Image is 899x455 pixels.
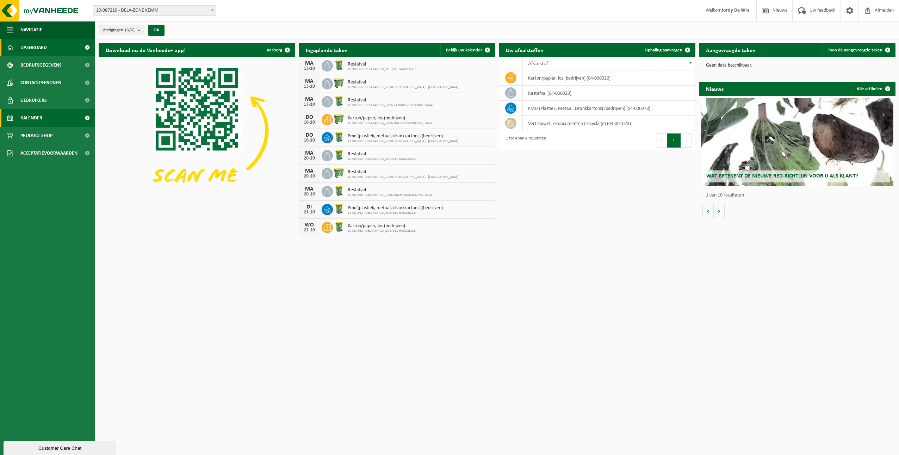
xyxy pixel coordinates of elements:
[348,121,432,125] span: 10-987566 - DELA/ANT14_VTEN NIJLEN ELSENDONKSTRAAT
[302,150,316,156] div: MA
[20,39,47,56] span: Dashboard
[302,156,316,161] div: 20-10
[93,6,216,15] span: 10-987210 - DELA-ZONE KEMM
[639,43,695,57] a: Ophaling aanvragen
[348,169,458,175] span: Restafval
[822,43,895,57] a: Toon de aangevraagde taken
[523,70,695,86] td: karton/papier, los (bedrijven) (04-000026)
[699,43,763,57] h2: Aangevraagde taken
[645,48,682,52] span: Ophaling aanvragen
[667,133,681,148] button: 1
[333,77,345,89] img: WB-0660-HPE-GN-50
[706,173,858,179] span: Wat betekent de nieuwe RED-richtlijn voor u als klant?
[125,28,135,32] count: (6/6)
[681,133,692,148] button: Next
[348,85,458,89] span: 10-987565 - DELA/ANT13_VDOO [GEOGRAPHIC_DATA] - [GEOGRAPHIC_DATA]
[333,149,345,161] img: WB-0240-HPE-GN-50
[20,56,62,74] span: Bedrijfsgegevens
[99,43,193,57] h2: Download nu de Vanheede+ app!
[4,440,118,455] iframe: chat widget
[348,62,416,67] span: Restafval
[302,204,316,210] div: DI
[348,229,416,233] span: 10-987562 - DELA/ANT10_ZOERSEL HANDELSLEI
[714,204,725,218] button: Volgende
[348,103,434,107] span: 10-987567 - DELA/ANT15_VTEN ZANDHOVEN LANGESTRAAT
[302,79,316,84] div: MA
[348,151,416,157] span: Restafval
[302,210,316,215] div: 21-10
[348,139,458,143] span: 10-987565 - DELA/ANT13_VDOO [GEOGRAPHIC_DATA] - [GEOGRAPHIC_DATA]
[721,8,749,13] strong: Jordy De Win
[706,193,892,198] p: 1 van 10 resultaten
[20,127,52,144] span: Product Shop
[302,186,316,192] div: MA
[103,25,135,36] span: Vestigingen
[302,192,316,197] div: 20-10
[348,175,458,179] span: 10-987565 - DELA/ANT13_VDOO [GEOGRAPHIC_DATA] - [GEOGRAPHIC_DATA]
[20,74,61,92] span: Contactpersonen
[440,43,495,57] a: Bekijk uw kalender
[348,133,458,139] span: Pmd (plastiek, metaal, drankkartons) (bedrijven)
[348,223,416,229] span: Karton/papier, los (bedrijven)
[702,204,714,218] button: Vorige
[299,43,355,57] h2: Ingeplande taken
[333,59,345,71] img: WB-0240-HPE-GN-50
[348,157,416,161] span: 10-987562 - DELA/ANT10_ZOERSEL HANDELSLEI
[523,116,695,131] td: vertrouwelijke documenten (recyclage) (04-001073)
[348,211,443,215] span: 10-987562 - DELA/ANT10_ZOERSEL HANDELSLEI
[148,25,165,36] button: OK
[348,187,432,193] span: Restafval
[20,109,42,127] span: Kalender
[261,43,294,57] button: Verberg
[656,133,667,148] button: Previous
[302,174,316,179] div: 20-10
[348,205,443,211] span: Pmd (plastiek, metaal, drankkartons) (bedrijven)
[20,92,47,109] span: Gebruikers
[267,48,282,52] span: Verberg
[499,43,551,57] h2: Uw afvalstoffen
[701,98,894,186] a: Wat betekent de nieuwe RED-richtlijn voor u als klant?
[302,138,316,143] div: 16-10
[333,167,345,179] img: WB-0660-HPE-GN-50
[348,80,458,85] span: Restafval
[99,57,295,205] img: Download de VHEPlus App
[333,203,345,215] img: WB-0240-HPE-GN-50
[502,133,546,148] div: 1 tot 4 van 4 resultaten
[302,96,316,102] div: MA
[706,63,888,68] p: Geen data beschikbaar.
[523,86,695,101] td: restafval (04-000029)
[828,48,882,52] span: Toon de aangevraagde taken
[302,102,316,107] div: 13-10
[446,48,482,52] span: Bekijk uw kalender
[93,5,216,16] span: 10-987210 - DELA-ZONE KEMM
[302,222,316,228] div: WO
[699,82,731,95] h2: Nieuws
[333,221,345,233] img: WB-0240-HPE-GN-50
[348,67,416,71] span: 10-987562 - DELA/ANT10_ZOERSEL HANDELSLEI
[302,84,316,89] div: 13-10
[523,101,695,116] td: PMD (Plastiek, Metaal, Drankkartons) (bedrijven) (04-000978)
[302,61,316,66] div: MA
[333,185,345,197] img: WB-0240-HPE-GN-50
[528,61,548,67] span: Afvalstof
[302,66,316,71] div: 13-10
[20,21,42,39] span: Navigatie
[302,132,316,138] div: DO
[348,116,432,121] span: Karton/papier, los (bedrijven)
[99,25,144,35] button: Vestigingen(6/6)
[333,95,345,107] img: WB-0240-HPE-GN-50
[302,228,316,233] div: 22-10
[851,82,895,96] a: Alle artikelen
[333,131,345,143] img: WB-0240-HPE-GN-50
[302,120,316,125] div: 16-10
[348,193,432,197] span: 10-987566 - DELA/ANT14_VTEN NIJLEN ELSENDONKSTRAAT
[348,98,434,103] span: Restafval
[333,113,345,125] img: WB-0660-HPE-GN-50
[302,168,316,174] div: MA
[20,144,77,162] span: Acceptatievoorwaarden
[302,114,316,120] div: DO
